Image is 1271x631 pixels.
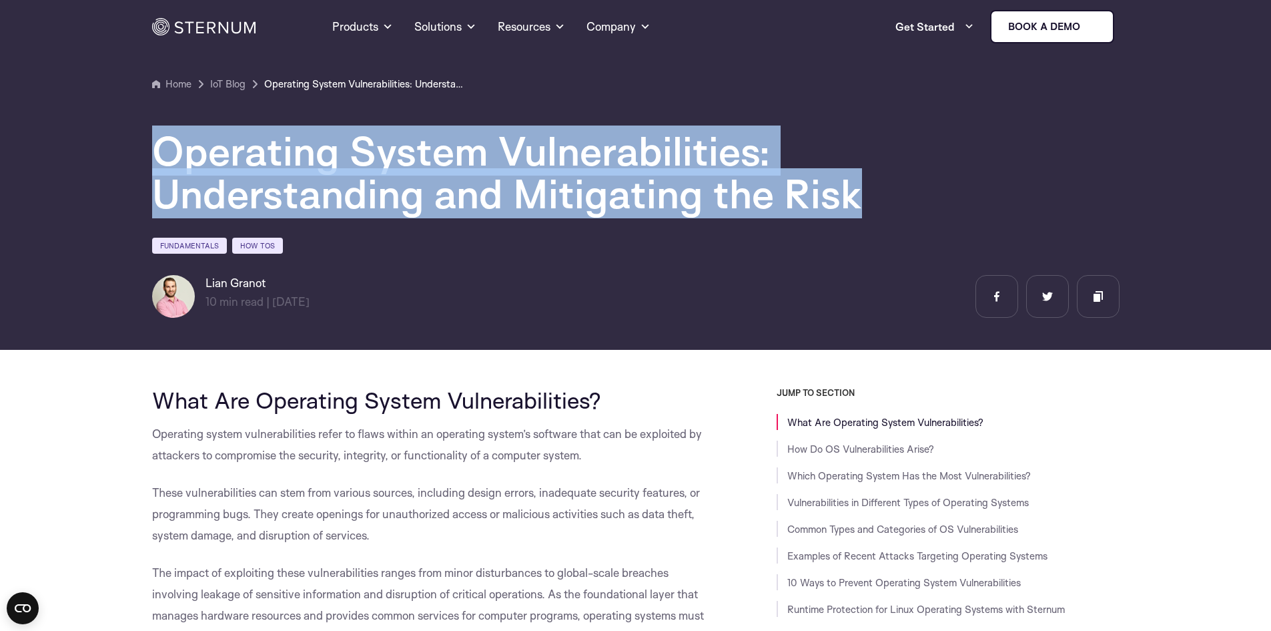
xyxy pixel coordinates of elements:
[787,523,1018,536] a: Common Types and Categories of OS Vulnerabilities
[990,10,1114,43] a: Book a demo
[152,76,191,92] a: Home
[414,3,476,51] a: Solutions
[205,294,270,308] span: min read |
[787,443,934,455] a: How Do OS Vulnerabilities Arise?
[332,3,393,51] a: Products
[272,294,310,308] span: [DATE]
[264,76,464,92] a: Operating System Vulnerabilities: Understanding and Mitigating the Risk
[210,76,246,92] a: IoT Blog
[586,3,651,51] a: Company
[152,386,601,414] span: What Are Operating System Vulnerabilities?
[205,275,310,291] h6: Lian Granot
[787,496,1029,509] a: Vulnerabilities in Different Types of Operating Systems
[787,416,983,429] a: What Are Operating System Vulnerabilities?
[1086,21,1096,32] img: sternum iot
[152,427,702,462] span: Operating system vulnerabilities refer to flaws within an operating system’s software that can be...
[787,603,1065,616] a: Runtime Protection for Linux Operating Systems with Sternum
[232,238,283,254] a: How Tos
[498,3,565,51] a: Resources
[152,130,953,215] h1: Operating System Vulnerabilities: Understanding and Mitigating the Risk
[152,238,227,254] a: Fundamentals
[787,550,1047,562] a: Examples of Recent Attacks Targeting Operating Systems
[205,294,217,308] span: 10
[895,13,974,40] a: Get Started
[777,387,1120,398] h3: JUMP TO SECTION
[152,485,700,542] span: These vulnerabilities can stem from various sources, including design errors, inadequate security...
[787,469,1031,482] a: Which Operating System Has the Most Vulnerabilities?
[7,592,39,624] button: Open CMP widget
[787,576,1021,589] a: 10 Ways to Prevent Operating System Vulnerabilities
[152,275,195,318] img: Lian Granot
